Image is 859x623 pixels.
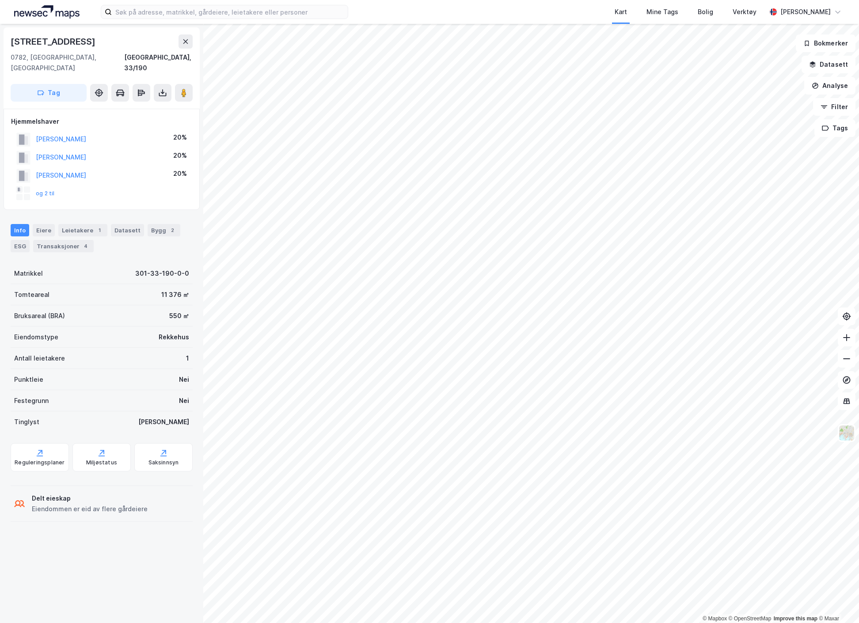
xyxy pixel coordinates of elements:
div: Transaksjoner [33,240,94,252]
div: 550 ㎡ [169,311,189,321]
div: 0782, [GEOGRAPHIC_DATA], [GEOGRAPHIC_DATA] [11,52,124,73]
div: Nei [179,395,189,406]
div: ESG [11,240,30,252]
img: logo.a4113a55bc3d86da70a041830d287a7e.svg [14,5,80,19]
div: 20% [173,168,187,179]
div: Punktleie [14,374,43,385]
div: Bruksareal (BRA) [14,311,65,321]
img: Z [838,425,855,441]
div: Miljøstatus [86,459,117,466]
div: Kontrollprogram for chat [815,581,859,623]
div: Eiendomstype [14,332,58,342]
div: [STREET_ADDRESS] [11,34,97,49]
div: Mine Tags [646,7,678,17]
div: Matrikkel [14,268,43,279]
div: 20% [173,132,187,143]
div: Leietakere [58,224,107,236]
div: Saksinnsyn [148,459,179,466]
div: 11 376 ㎡ [161,289,189,300]
div: [GEOGRAPHIC_DATA], 33/190 [124,52,193,73]
div: Eiendommen er eid av flere gårdeiere [32,504,148,514]
div: [PERSON_NAME] [780,7,831,17]
div: [PERSON_NAME] [138,417,189,427]
button: Bokmerker [796,34,855,52]
div: Delt eieskap [32,493,148,504]
div: 1 [95,226,104,235]
div: Datasett [111,224,144,236]
a: Mapbox [703,615,727,622]
div: Tinglyst [14,417,39,427]
div: 2 [168,226,177,235]
div: Bygg [148,224,180,236]
button: Datasett [802,56,855,73]
div: Rekkehus [159,332,189,342]
div: 4 [81,242,90,251]
div: Antall leietakere [14,353,65,364]
button: Tags [814,119,855,137]
iframe: Chat Widget [815,581,859,623]
button: Analyse [804,77,855,95]
div: 1 [186,353,189,364]
div: Verktøy [733,7,756,17]
div: Nei [179,374,189,385]
input: Søk på adresse, matrikkel, gårdeiere, leietakere eller personer [112,5,348,19]
div: Eiere [33,224,55,236]
a: Improve this map [774,615,817,622]
div: Reguleringsplaner [15,459,65,466]
div: Info [11,224,29,236]
button: Filter [813,98,855,116]
div: Tomteareal [14,289,49,300]
div: Bolig [698,7,713,17]
div: 20% [173,150,187,161]
a: OpenStreetMap [729,615,772,622]
div: Hjemmelshaver [11,116,192,127]
button: Tag [11,84,87,102]
div: Kart [615,7,627,17]
div: 301-33-190-0-0 [135,268,189,279]
div: Festegrunn [14,395,49,406]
